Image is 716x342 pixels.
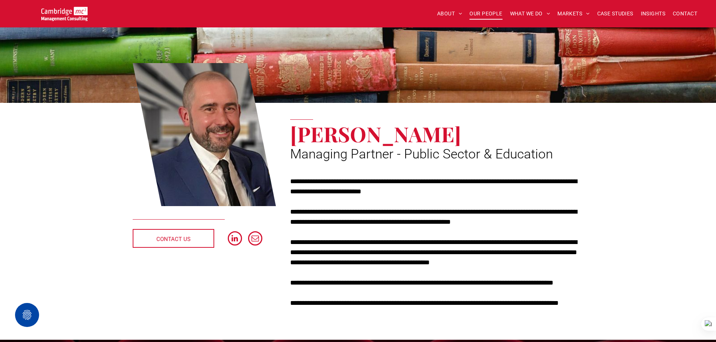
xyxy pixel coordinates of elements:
img: Go to Homepage [41,7,88,21]
a: WHAT WE DO [506,8,554,20]
a: linkedin [228,231,242,247]
span: Managing Partner - Public Sector & Education [290,146,553,162]
a: MARKETS [554,8,593,20]
a: ABOUT [433,8,466,20]
a: CONTACT [669,8,701,20]
a: CONTACT US [133,229,214,248]
a: email [248,231,262,247]
span: [PERSON_NAME] [290,120,461,148]
a: OUR PEOPLE [466,8,506,20]
span: OUR PEOPLE [469,8,502,20]
a: Craig Cheney | Managing Partner - Public Sector & Education [133,62,276,208]
a: INSIGHTS [637,8,669,20]
a: CASE STUDIES [593,8,637,20]
span: CONTACT US [156,230,191,249]
a: Your Business Transformed | Cambridge Management Consulting [41,8,88,16]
